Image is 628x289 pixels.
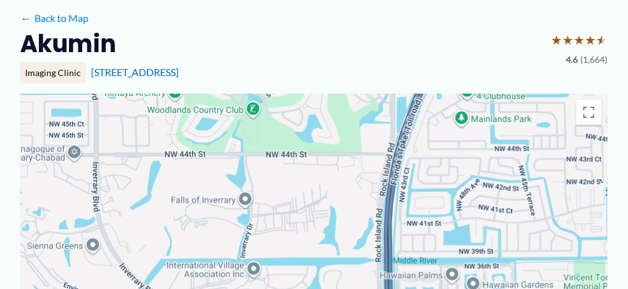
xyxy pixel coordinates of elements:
span: ★ [551,28,563,52]
a: ←Back to Map [20,9,88,28]
button: Toggle fullscreen view [577,100,602,125]
span: (1,664) [581,52,608,68]
h2: Akumin [20,28,116,59]
span: ★ [574,28,585,52]
a: [STREET_ADDRESS] [91,66,179,78]
div: Imaging Clinic [20,62,86,84]
span: ★ [563,28,574,52]
span: 4.6 [567,52,578,68]
span: ★ [585,28,597,52]
span: ★ [597,28,608,52]
span: ← [20,12,32,24]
